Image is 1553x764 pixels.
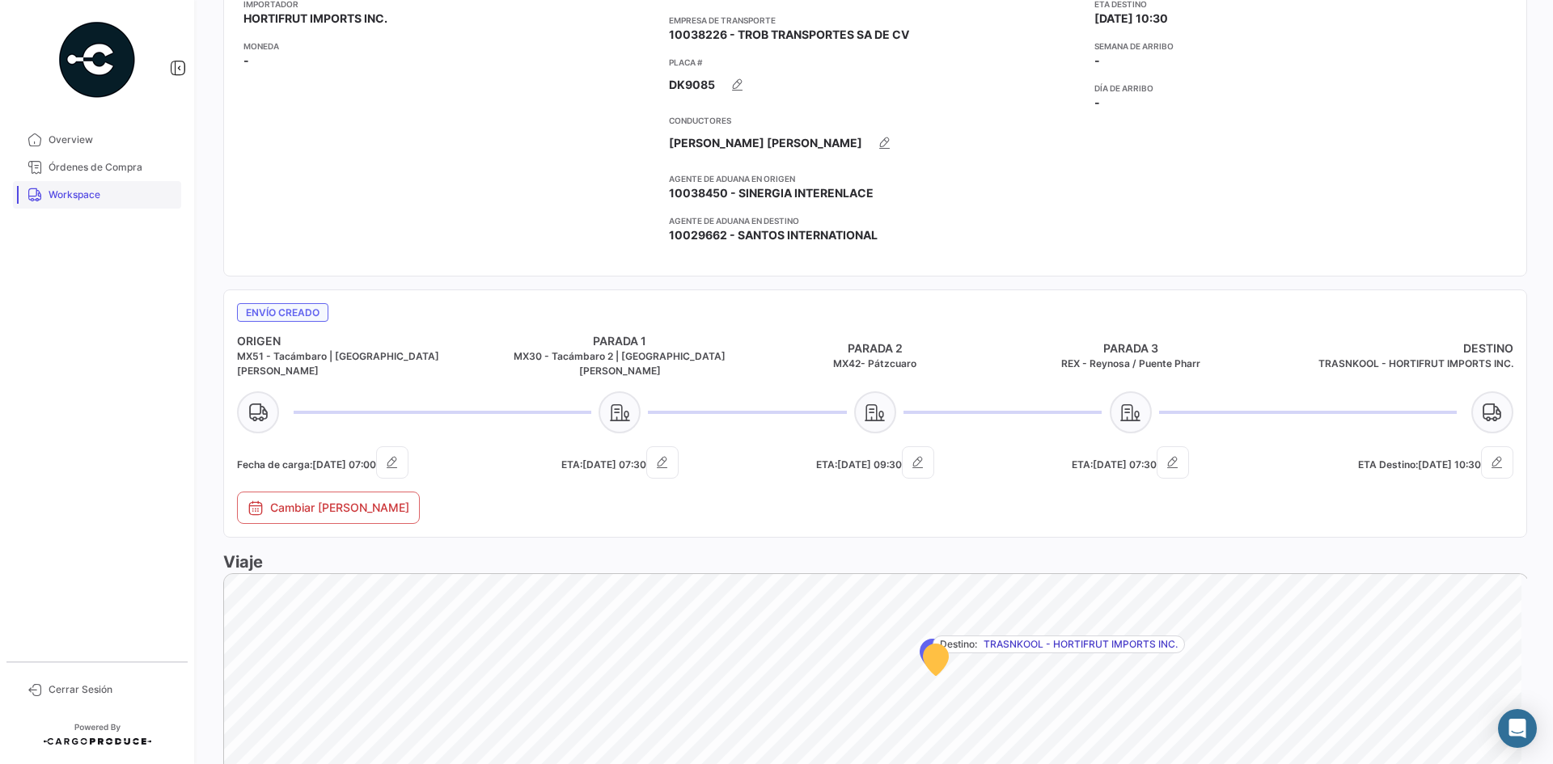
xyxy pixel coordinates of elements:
[669,27,909,43] span: 10038226 - TROB TRANSPORTES SA DE CV
[1258,357,1513,371] h5: TRASNKOOL - HORTIFRUT IMPORTS INC.
[223,551,1527,573] h3: Viaje
[237,492,420,524] button: Cambiar [PERSON_NAME]
[837,458,902,471] span: [DATE] 09:30
[237,349,493,378] h5: MX51 - Tacámbaro | [GEOGRAPHIC_DATA][PERSON_NAME]
[669,214,1081,227] app-card-info-title: Agente de Aduana en Destino
[49,188,175,202] span: Workspace
[669,172,1081,185] app-card-info-title: Agente de Aduana en Origen
[1418,458,1481,471] span: [DATE] 10:30
[57,19,138,100] img: powered-by.png
[1094,40,1507,53] app-card-info-title: Semana de Arribo
[1094,53,1100,69] span: -
[984,637,1178,652] span: TRASNKOOL - HORTIFRUT IMPORTS INC.
[243,40,656,53] app-card-info-title: Moneda
[49,133,175,147] span: Overview
[1258,446,1513,479] h5: ETA Destino:
[493,349,748,378] h5: MX30 - Tacámbaro 2 | [GEOGRAPHIC_DATA][PERSON_NAME]
[747,340,1003,357] h4: PARADA 2
[1094,82,1507,95] app-card-info-title: Día de Arribo
[13,154,181,181] a: Órdenes de Compra
[920,639,946,671] div: Map marker
[669,114,1081,127] app-card-info-title: Conductores
[747,446,1003,479] h5: ETA:
[493,333,748,349] h4: PARADA 1
[940,637,977,652] span: Destino:
[1003,357,1259,371] h5: REX - Reynosa / Puente Pharr
[1258,340,1513,357] h4: DESTINO
[49,160,175,175] span: Órdenes de Compra
[312,458,376,471] span: [DATE] 07:00
[493,446,748,479] h5: ETA:
[669,135,862,151] span: [PERSON_NAME] [PERSON_NAME]
[237,333,493,349] h4: ORIGEN
[1003,446,1259,479] h5: ETA:
[1094,11,1168,27] span: [DATE] 10:30
[237,446,493,479] h5: Fecha de carga:
[747,357,1003,371] h5: MX42- Pátzcuaro
[1094,95,1100,111] span: -
[237,303,328,322] span: Envío creado
[923,644,949,676] div: Map marker
[669,14,1081,27] app-card-info-title: Empresa de Transporte
[243,53,249,69] span: -
[669,227,878,243] span: 10029662 - SANTOS INTERNATIONAL
[582,458,646,471] span: [DATE] 07:30
[669,77,715,93] span: DK9085
[669,185,874,201] span: 10038450 - SINERGIA INTERENLACE
[1003,340,1259,357] h4: PARADA 3
[13,181,181,209] a: Workspace
[1498,709,1537,748] div: Abrir Intercom Messenger
[13,126,181,154] a: Overview
[669,56,1081,69] app-card-info-title: Placa #
[49,682,175,697] span: Cerrar Sesión
[243,11,387,27] span: HORTIFRUT IMPORTS INC.
[1093,458,1157,471] span: [DATE] 07:30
